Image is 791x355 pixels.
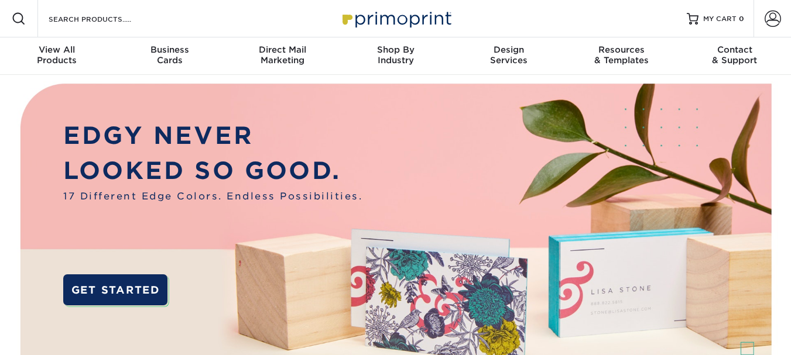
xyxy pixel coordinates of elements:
[452,44,565,66] div: Services
[339,44,452,55] span: Shop By
[113,44,226,55] span: Business
[63,153,362,189] p: LOOKED SO GOOD.
[339,44,452,66] div: Industry
[226,44,339,66] div: Marketing
[337,6,454,31] img: Primoprint
[565,44,678,66] div: & Templates
[113,44,226,66] div: Cards
[63,274,167,305] a: GET STARTED
[703,14,737,24] span: MY CART
[63,118,362,154] p: EDGY NEVER
[678,44,791,66] div: & Support
[565,44,678,55] span: Resources
[47,12,162,26] input: SEARCH PRODUCTS.....
[739,15,744,23] span: 0
[678,37,791,75] a: Contact& Support
[565,37,678,75] a: Resources& Templates
[113,37,226,75] a: BusinessCards
[226,37,339,75] a: Direct MailMarketing
[226,44,339,55] span: Direct Mail
[678,44,791,55] span: Contact
[452,44,565,55] span: Design
[452,37,565,75] a: DesignServices
[339,37,452,75] a: Shop ByIndustry
[63,189,362,203] span: 17 Different Edge Colors. Endless Possibilities.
